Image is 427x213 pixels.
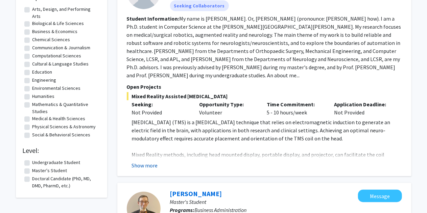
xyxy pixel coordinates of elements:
label: Biological & Life Sciences [32,20,84,27]
span: Open Projects [127,83,162,90]
span: Master's Student [170,198,207,205]
label: Chemical Sciences [32,36,70,43]
div: Not Provided [132,108,189,116]
label: Mathematics & Quantitative Studies [32,101,99,115]
p: Time Commitment: [267,100,324,108]
p: Mixed Reality methods, including head mounted display, portable display, and projector, can facil... [132,151,402,167]
label: Environmental Sciences [32,85,81,92]
label: Education [32,69,52,76]
label: Business & Economics [32,28,78,35]
a: [PERSON_NAME] [170,189,222,198]
button: Message Andrew Michaelson [358,190,402,202]
label: Cultural & Language Studies [32,60,89,68]
label: Medical & Health Sciences [32,115,86,122]
p: Seeking: [132,100,189,108]
button: Show more [132,161,158,169]
span: Mixed Reality Assisted [MEDICAL_DATA] [127,92,402,100]
label: Physical Sciences & Astronomy [32,123,96,130]
label: Communication & Journalism [32,44,91,51]
label: Humanities [32,93,55,100]
label: Social & Behavioral Sciences [32,131,91,138]
p: Opportunity Type: [199,100,257,108]
mat-chip: Seeking Collaborators [170,0,229,11]
label: Engineering [32,77,56,84]
fg-read-more: My name is [PERSON_NAME]. Or, [PERSON_NAME] (pronounce: [PERSON_NAME] how). I am a Ph.D. student ... [127,15,401,79]
div: 5 - 10 hours/week [262,100,329,116]
p: Application Deadline: [334,100,392,108]
label: Master's Student [32,167,67,174]
h2: Level: [23,147,100,155]
b: Student Information: [127,15,180,22]
label: Computational Sciences [32,52,81,59]
label: Undergraduate Student [32,159,80,166]
div: Volunteer [194,100,262,116]
iframe: Chat [5,183,29,208]
div: Not Provided [329,100,397,116]
label: Doctoral Candidate (PhD, MD, DMD, PharmD, etc.) [32,175,99,189]
label: Arts, Design, and Performing Arts [32,6,99,20]
span: [MEDICAL_DATA] (TMS) is a [MEDICAL_DATA] technique that relies on electromagnetic induction to ge... [132,119,390,142]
